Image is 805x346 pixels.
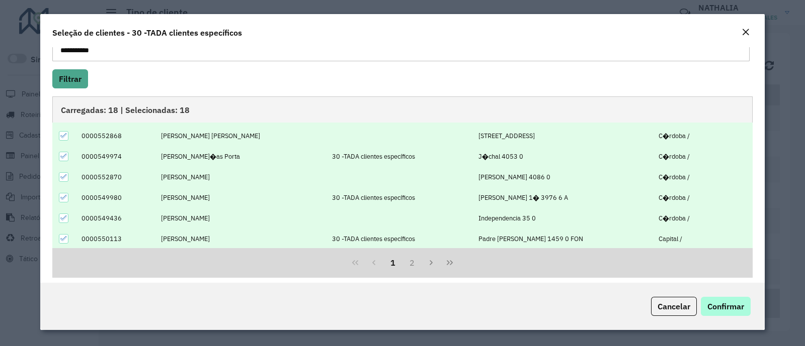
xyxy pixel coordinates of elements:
td: [STREET_ADDRESS] [473,126,653,146]
td: 30 -TADA clientes específicos [327,146,473,167]
td: Padre [PERSON_NAME] 1459 0 FON [473,228,653,249]
td: 0000550113 [76,228,155,249]
td: 30 -TADA clientes específicos [327,187,473,208]
button: Last Page [440,253,459,272]
h4: Seleção de clientes - 30 -TADA clientes específicos [52,27,242,39]
td: [PERSON_NAME] 4086 0 [473,167,653,187]
span: Cancelar [658,301,690,311]
td: 0000552870 [76,167,155,187]
button: Next Page [422,253,441,272]
td: C�rdoba / [653,208,753,228]
td: J�chal 4053 0 [473,146,653,167]
td: C�rdoba / [653,146,753,167]
button: Close [739,26,753,39]
td: C�rdoba / [653,187,753,208]
td: [PERSON_NAME]�as Porta [155,146,327,167]
td: 0000549980 [76,187,155,208]
button: Confirmar [701,297,751,316]
td: Independencia 35 0 [473,208,653,228]
button: 2 [403,253,422,272]
td: [PERSON_NAME] [PERSON_NAME] [155,126,327,146]
td: Capital / [653,228,753,249]
td: 30 -TADA clientes específicos [327,228,473,249]
td: C�rdoba / [653,167,753,187]
button: 1 [383,253,403,272]
em: Fechar [742,28,750,36]
td: [PERSON_NAME] 1� 3976 6 A [473,187,653,208]
span: Confirmar [707,301,744,311]
td: [PERSON_NAME] [155,167,327,187]
td: [PERSON_NAME] [155,228,327,249]
td: [PERSON_NAME] [155,187,327,208]
div: Carregadas: 18 | Selecionadas: 18 [52,96,753,123]
td: C�rdoba / [653,126,753,146]
button: Filtrar [52,69,88,88]
td: 0000549436 [76,208,155,228]
td: 0000549974 [76,146,155,167]
button: Cancelar [651,297,697,316]
td: 0000552868 [76,126,155,146]
td: [PERSON_NAME] [155,208,327,228]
